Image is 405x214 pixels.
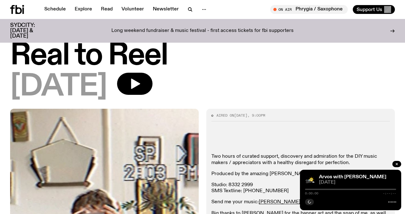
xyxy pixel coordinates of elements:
p: Send me your music: [211,199,390,205]
img: A stock image of a grinning sun with sunglasses, with the text Good Afternoon in cursive [305,175,315,185]
p: Long weekend fundraiser & music festival - first access tickets for fbi supporters [111,28,294,34]
a: [PERSON_NAME][EMAIL_ADDRESS][DOMAIN_NAME] [259,199,387,205]
a: Volunteer [118,5,148,14]
p: Two hours of curated support, discovery and admiration for the DIY music makers / appreciators wi... [211,154,390,166]
span: [DATE] [10,73,107,101]
p: Studio: 8332 2999 SMS Textline: [PHONE_NUMBER] [211,182,390,194]
span: 0:00:00 [305,192,318,195]
span: [DATE] [234,113,247,118]
a: Arvos with [PERSON_NAME] [319,174,386,180]
button: On AirPhrygia / Saxophone [270,5,348,14]
p: Produced by the amazing [PERSON_NAME] [211,171,390,177]
a: Schedule [40,5,70,14]
span: [DATE] [319,180,396,185]
a: Read [97,5,116,14]
span: Aired on [216,113,234,118]
button: Support Us [353,5,395,14]
h3: SYDCITY: [DATE] & [DATE] [10,23,51,39]
span: Support Us [357,7,382,12]
h1: Real to Reel [10,42,395,70]
a: Explore [71,5,96,14]
a: Newsletter [149,5,183,14]
span: -:--:-- [383,192,396,195]
span: , 9:00pm [247,113,265,118]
